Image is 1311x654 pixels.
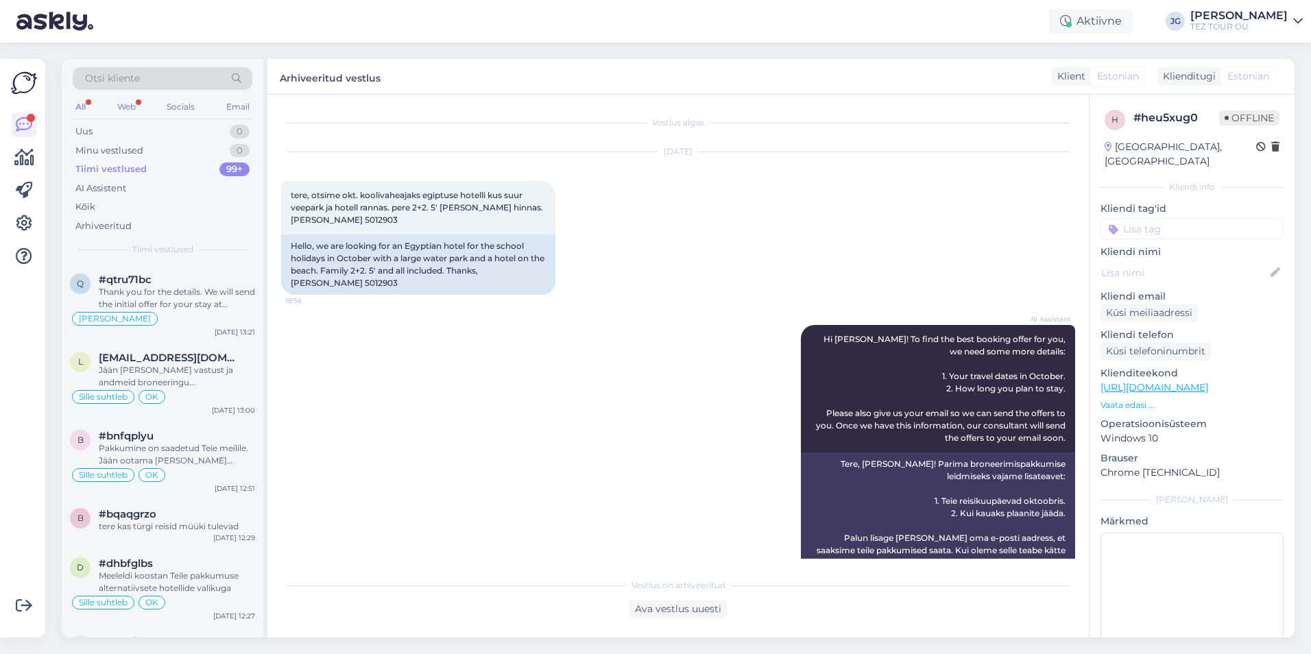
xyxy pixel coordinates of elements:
[77,562,84,572] span: d
[230,144,250,158] div: 0
[164,98,197,116] div: Socials
[291,190,545,225] span: tere, otsime okt. koolivaheajaks egiptuse hotelli kus suur veepark ja hotell rannas. pere 2+2. 5'...
[1166,12,1185,31] div: JG
[1097,69,1139,84] span: Estonian
[79,393,128,401] span: Sille suhtleb
[99,520,255,533] div: tere kas türgi reisid müüki tulevad
[1100,465,1284,480] p: Chrome [TECHNICAL_ID]
[1100,417,1284,431] p: Operatsioonisüsteem
[75,200,95,214] div: Kõik
[145,471,158,479] span: OK
[115,98,139,116] div: Web
[73,98,88,116] div: All
[77,435,84,445] span: b
[1100,219,1284,239] input: Lisa tag
[1100,304,1198,322] div: Küsi meiliaadressi
[629,600,727,618] div: Ava vestlus uuesti
[1157,69,1216,84] div: Klienditugi
[1190,10,1303,32] a: [PERSON_NAME]TEZ TOUR OÜ
[213,533,255,543] div: [DATE] 12:29
[224,98,252,116] div: Email
[1100,328,1284,342] p: Kliendi telefon
[145,598,158,607] span: OK
[132,243,193,256] span: Tiimi vestlused
[78,356,83,367] span: l
[281,145,1075,158] div: [DATE]
[1100,381,1208,393] a: [URL][DOMAIN_NAME]
[1100,342,1211,361] div: Küsi telefoninumbrit
[1101,265,1268,280] input: Lisa nimi
[1100,514,1284,529] p: Märkmed
[632,579,725,592] span: Vestlus on arhiveeritud
[215,327,255,337] div: [DATE] 13:21
[281,234,555,295] div: Hello, we are looking for an Egyptian hotel for the school holidays in October with a large water...
[1100,245,1284,259] p: Kliendi nimi
[75,219,132,233] div: Arhiveeritud
[1100,366,1284,380] p: Klienditeekond
[99,570,255,594] div: Meeleldi koostan Teile pakkumuse alternatiivsete hotellide valikuga
[1100,181,1284,193] div: Kliendi info
[285,295,337,306] span: 18:56
[77,513,84,523] span: b
[79,315,151,323] span: [PERSON_NAME]
[1049,9,1133,34] div: Aktiivne
[281,117,1075,129] div: Vestlus algas
[816,334,1068,443] span: Hi [PERSON_NAME]! To find the best booking offer for you, we need some more details: 1. Your trav...
[1100,399,1284,411] p: Vaata edasi ...
[280,67,381,86] label: Arhiveeritud vestlus
[801,452,1075,587] div: Tere, [PERSON_NAME]! Parima broneerimispakkumise leidmiseks vajame lisateavet: 1. Teie reisikuupä...
[99,508,156,520] span: #bqaqgrzo
[99,442,255,467] div: Pakkumine on saadetud Teie meilile. Jään ootama [PERSON_NAME] vastust [PERSON_NAME] andmeid brone...
[213,611,255,621] div: [DATE] 12:27
[1219,110,1279,125] span: Offline
[99,635,149,648] span: #1rvkvjxh
[212,405,255,415] div: [DATE] 13:00
[219,162,250,176] div: 99+
[75,125,93,138] div: Uus
[99,352,241,364] span: leokevamaria@gmail.com
[145,393,158,401] span: OK
[77,278,84,289] span: q
[1100,494,1284,506] div: [PERSON_NAME]
[1190,10,1288,21] div: [PERSON_NAME]
[79,598,128,607] span: Sille suhtleb
[79,471,128,479] span: Sille suhtleb
[85,71,140,86] span: Otsi kliente
[99,557,153,570] span: #dhbfglbs
[11,70,37,96] img: Askly Logo
[1111,114,1118,125] span: h
[99,274,152,286] span: #qtru71bc
[1100,202,1284,216] p: Kliendi tag'id
[1020,314,1071,324] span: AI Assistent
[75,182,126,195] div: AI Assistent
[1190,21,1288,32] div: TEZ TOUR OÜ
[230,125,250,138] div: 0
[99,430,154,442] span: #bnfqplyu
[1100,289,1284,304] p: Kliendi email
[1100,451,1284,465] p: Brauser
[1227,69,1269,84] span: Estonian
[99,364,255,389] div: Jään [PERSON_NAME] vastust ja andmeid broneeringu vormistamiseks ootama
[1052,69,1085,84] div: Klient
[99,286,255,311] div: Thank you for the details. We will send the initial offer for your stay at [GEOGRAPHIC_DATA][PERS...
[1133,110,1219,126] div: # heu5xug0
[215,483,255,494] div: [DATE] 12:51
[75,162,147,176] div: Tiimi vestlused
[1100,431,1284,446] p: Windows 10
[1105,140,1256,169] div: [GEOGRAPHIC_DATA], [GEOGRAPHIC_DATA]
[75,144,143,158] div: Minu vestlused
